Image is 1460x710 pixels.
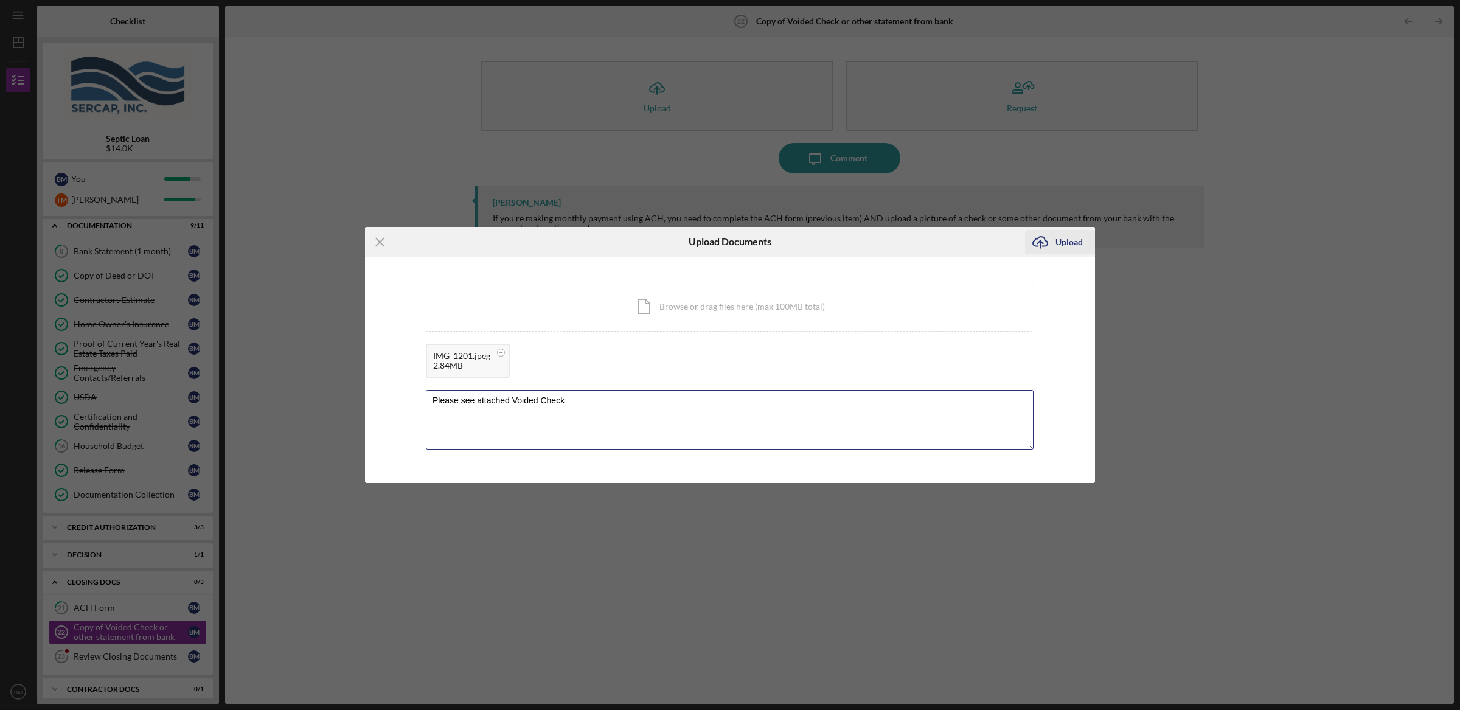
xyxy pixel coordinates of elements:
[426,390,1034,450] textarea: Please see attached Voided Check
[433,361,490,371] div: 2.84MB
[1025,230,1095,254] button: Upload
[689,236,771,247] h6: Upload Documents
[433,351,490,361] div: IMG_1201.jpeg
[1055,230,1083,254] div: Upload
